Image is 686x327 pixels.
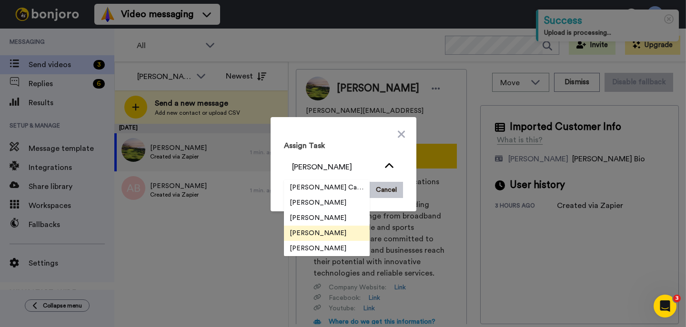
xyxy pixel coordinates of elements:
[284,198,352,208] span: [PERSON_NAME]
[673,295,681,302] span: 3
[292,161,380,173] div: [PERSON_NAME]
[284,228,352,238] span: [PERSON_NAME]
[654,295,676,317] iframe: Intercom live chat
[284,183,370,192] span: [PERSON_NAME] Cataluña
[284,140,403,151] h3: Assign Task
[284,244,352,253] span: [PERSON_NAME]
[284,213,352,223] span: [PERSON_NAME]
[370,182,403,198] button: Cancel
